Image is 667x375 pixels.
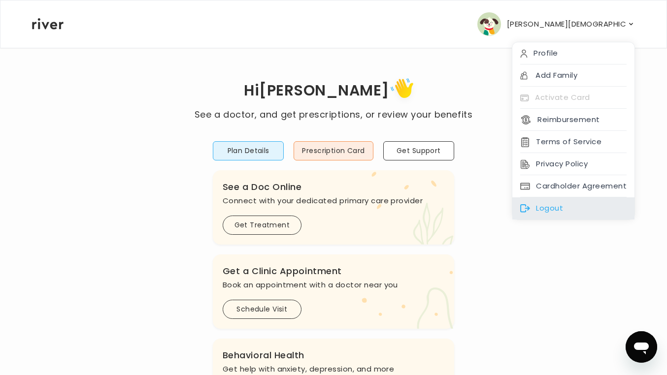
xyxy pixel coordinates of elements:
[223,348,444,362] h3: Behavioral Health
[223,216,301,235] button: Get Treatment
[512,131,634,153] div: Terms of Service
[512,153,634,175] div: Privacy Policy
[512,175,634,197] div: Cardholder Agreement
[223,300,301,319] button: Schedule Visit
[512,42,634,64] div: Profile
[520,113,600,126] button: Reimbursement
[507,17,627,31] p: [PERSON_NAME][DEMOGRAPHIC_DATA]
[294,141,373,160] button: Prescription Card
[512,197,634,219] div: Logout
[213,141,284,160] button: Plan Details
[626,331,657,363] iframe: Button to launch messaging window
[223,278,444,292] p: Book an appointment with a doctor near you
[383,141,455,160] button: Get Support
[477,12,501,36] img: user avatar
[195,108,472,122] p: See a doctor, and get prescriptions, or review your benefits
[512,87,634,109] div: Activate Card
[223,264,444,278] h3: Get a Clinic Appointment
[195,75,472,108] h1: Hi [PERSON_NAME]
[223,180,444,194] h3: See a Doc Online
[477,12,635,36] button: user avatar[PERSON_NAME][DEMOGRAPHIC_DATA]
[223,194,444,208] p: Connect with your dedicated primary care provider
[512,64,634,87] div: Add Family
